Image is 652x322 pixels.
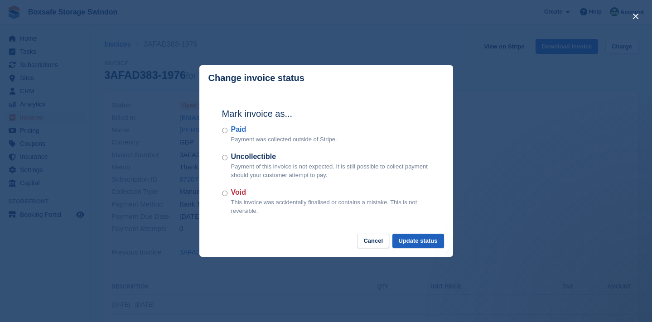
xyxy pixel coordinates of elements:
label: Paid [231,124,337,135]
label: Uncollectible [231,151,430,162]
h2: Mark invoice as... [222,107,430,120]
button: close [628,9,643,24]
button: Update status [392,234,444,249]
p: Payment of this invoice is not expected. It is still possible to collect payment should your cust... [231,162,430,180]
label: Void [231,187,430,198]
button: Cancel [357,234,389,249]
p: Change invoice status [208,73,304,83]
p: This invoice was accidentally finalised or contains a mistake. This is not reversible. [231,198,430,216]
p: Payment was collected outside of Stripe. [231,135,337,144]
